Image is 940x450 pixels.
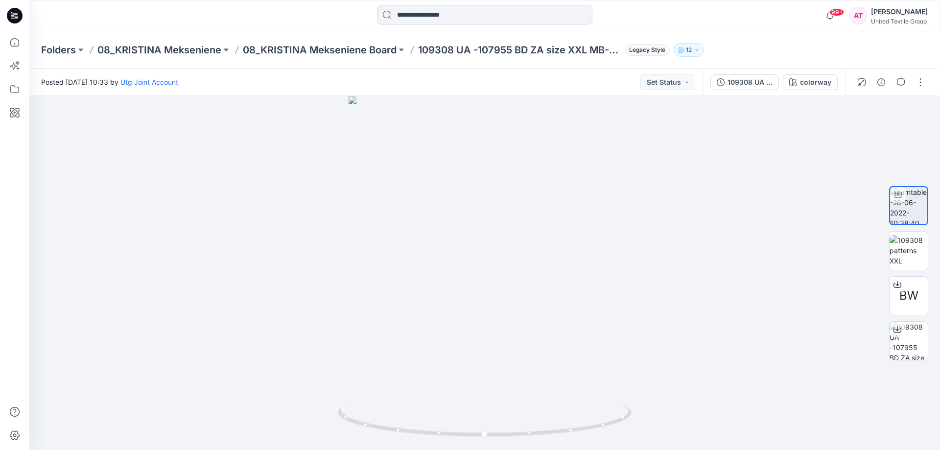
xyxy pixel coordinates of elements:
[728,77,773,88] div: 109308 UA -107955 BD ZA size XXL MB-KM
[418,43,621,57] p: 109308 UA -107955 BD ZA size XXL MB-KM
[890,322,928,360] img: 109308 UA -107955 BD ZA size XXL MB-KM_-1
[625,44,670,56] span: Legacy Style
[871,18,928,25] div: United Textile Group
[120,78,178,86] a: Utg Joint Account
[800,77,831,88] div: colorway
[674,43,704,57] button: 12
[41,43,76,57] a: Folders
[829,8,844,16] span: 99+
[621,43,670,57] button: Legacy Style
[710,74,779,90] button: 109308 UA -107955 BD ZA size XXL MB-KM
[899,287,918,305] span: BW
[783,74,838,90] button: colorway
[686,45,692,55] p: 12
[97,43,221,57] a: 08_KRISTINA Mekseniene
[890,235,928,266] img: 109308 patterns XXL
[890,187,927,224] img: turntable-28-06-2022-10:38:40
[41,77,178,87] span: Posted [DATE] 10:33 by
[849,7,867,24] div: AT
[873,74,889,90] button: Details
[871,6,928,18] div: [PERSON_NAME]
[243,43,397,57] a: 08_KRISTINA Mekseniene Board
